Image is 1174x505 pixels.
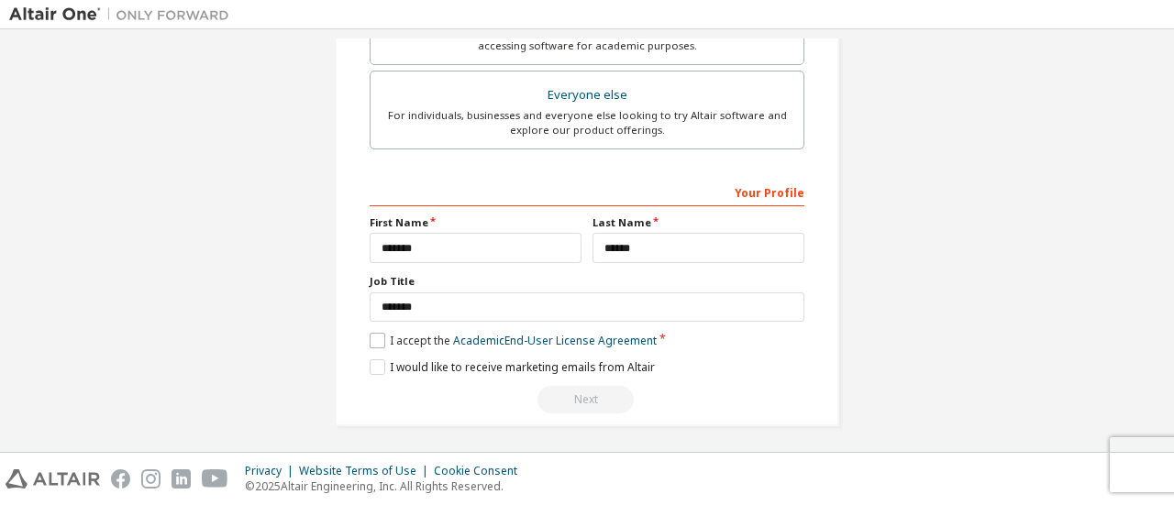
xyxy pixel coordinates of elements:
p: © 2025 Altair Engineering, Inc. All Rights Reserved. [245,478,528,494]
div: Cookie Consent [434,464,528,478]
div: Privacy [245,464,299,478]
div: Website Terms of Use [299,464,434,478]
label: First Name [370,215,581,230]
img: instagram.svg [141,469,161,489]
img: Altair One [9,5,238,24]
img: altair_logo.svg [6,469,100,489]
label: I accept the [370,333,657,348]
img: youtube.svg [202,469,228,489]
img: linkedin.svg [172,469,191,489]
img: facebook.svg [111,469,130,489]
div: For faculty & administrators of academic institutions administering students and accessing softwa... [382,24,792,53]
label: Job Title [370,274,804,289]
label: I would like to receive marketing emails from Altair [370,359,655,375]
div: Read and acccept EULA to continue [370,386,804,413]
div: Your Profile [370,177,804,206]
div: For individuals, businesses and everyone else looking to try Altair software and explore our prod... [382,108,792,137]
a: Academic End-User License Agreement [453,333,657,348]
div: Everyone else [382,82,792,108]
label: Last Name [593,215,804,230]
